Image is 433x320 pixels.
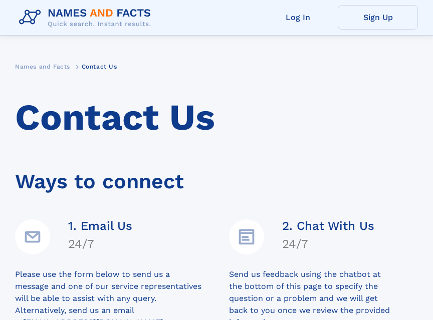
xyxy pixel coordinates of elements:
[15,97,418,139] h1: Contact Us
[15,219,50,254] img: Email Address Icon
[68,219,132,233] h4: 1. Email Us
[15,4,159,31] img: Logo Names and Facts
[282,237,374,251] h4: 24/7
[229,219,264,254] img: Details Icon
[15,156,418,197] div: Ways to connect
[82,63,117,70] span: Contact Us
[338,5,418,30] a: Sign Up
[68,237,132,251] h4: 24/7
[258,5,338,30] a: Log In
[282,219,374,233] h4: 2. Chat With Us
[15,60,70,73] a: Names and Facts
